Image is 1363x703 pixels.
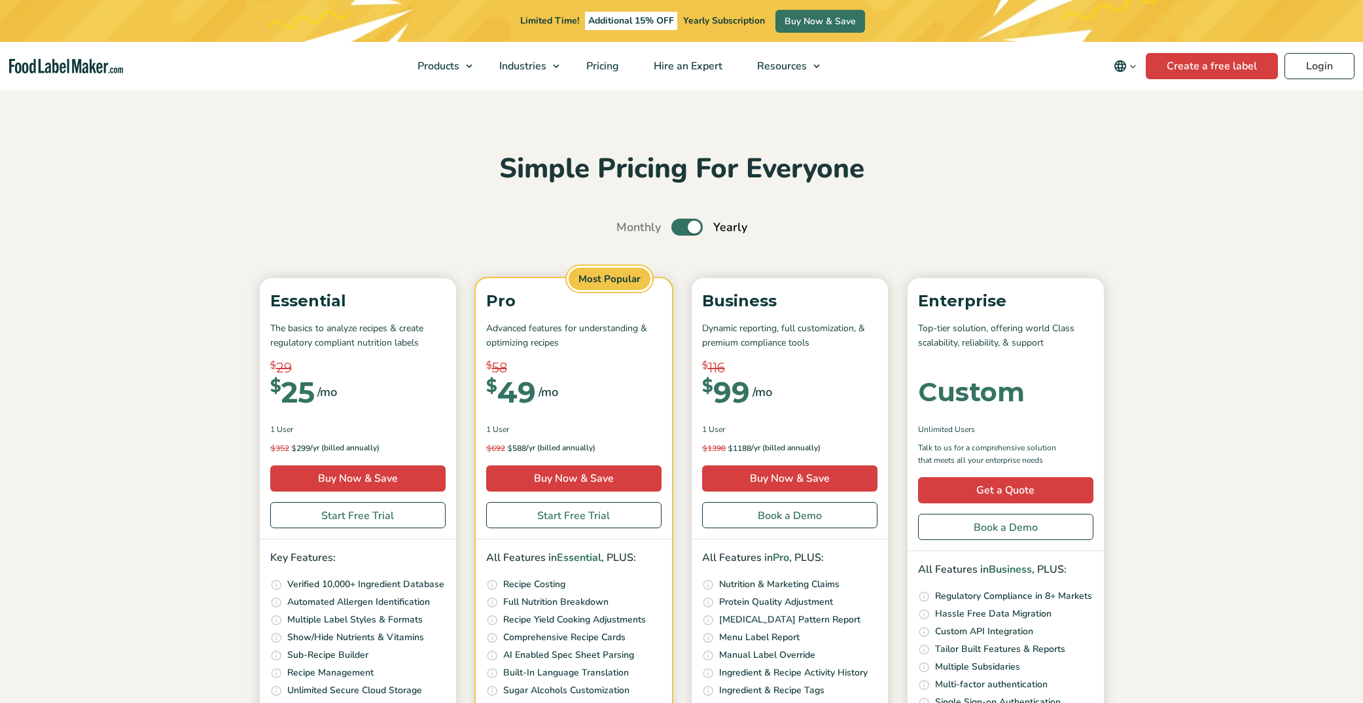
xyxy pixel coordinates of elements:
del: 692 [486,443,505,454]
div: 25 [270,378,315,406]
div: 99 [702,378,750,406]
span: Resources [753,59,808,73]
p: Unlimited Secure Cloud Storage [287,683,422,698]
span: 299 [270,442,310,455]
a: Pricing [569,42,633,90]
span: /mo [317,383,337,401]
span: /yr (billed annually) [310,442,380,455]
p: AI Enabled Spec Sheet Parsing [503,648,634,662]
span: 1 User [486,424,509,435]
span: $ [291,443,296,453]
span: Unlimited Users [918,424,975,435]
span: /yr (billed annually) [751,442,821,455]
p: [MEDICAL_DATA] Pattern Report [719,613,860,627]
span: 1188 [702,442,751,455]
span: /mo [752,383,772,401]
p: Top-tier solution, offering world Class scalability, reliability, & support [918,321,1093,351]
span: 29 [276,358,292,378]
a: Buy Now & Save [775,10,865,33]
p: Recipe Management [287,666,374,680]
p: Sugar Alcohols Customization [503,683,629,698]
a: Create a free label [1146,53,1278,79]
a: Food Label Maker homepage [9,59,123,74]
span: Most Popular [567,266,652,293]
a: Buy Now & Save [486,465,662,492]
span: Yearly Subscription [683,14,765,27]
p: Custom API Integration [935,624,1033,639]
p: Tailor Built Features & Reports [935,642,1065,657]
p: Hassle Free Data Migration [935,607,1052,621]
span: 116 [708,358,725,378]
span: Industries [495,59,548,73]
p: Multiple Subsidaries [935,660,1020,674]
p: Nutrition & Marketing Claims [719,577,840,592]
p: Recipe Yield Cooking Adjustments [503,613,646,627]
span: Yearly [713,219,747,236]
p: The basics to analyze recipes & create regulatory compliant nutrition labels [270,321,446,351]
p: Protein Quality Adjustment [719,595,833,609]
a: Hire an Expert [637,42,737,90]
span: Business [989,562,1032,577]
span: /mo [539,383,558,401]
p: Menu Label Report [719,630,800,645]
span: $ [702,443,707,453]
span: /yr (billed annually) [526,442,595,455]
p: Ingredient & Recipe Tags [719,683,824,698]
a: Buy Now & Save [702,465,877,492]
p: Verified 10,000+ Ingredient Database [287,577,444,592]
a: Start Free Trial [486,502,662,528]
span: $ [728,443,733,453]
span: $ [270,378,281,395]
p: Automated Allergen Identification [287,595,430,609]
a: Book a Demo [918,514,1093,540]
h2: Simple Pricing For Everyone [253,151,1110,187]
p: Ingredient & Recipe Activity History [719,666,868,680]
p: Manual Label Override [719,648,815,662]
p: Regulatory Compliance in 8+ Markets [935,589,1092,604]
p: Sub-Recipe Builder [287,648,368,662]
p: Multiple Label Styles & Formats [287,613,423,627]
a: Start Free Trial [270,502,446,528]
a: Get a Quote [918,477,1093,503]
p: Pro [486,289,662,314]
p: Dynamic reporting, full customization, & premium compliance tools [702,321,877,351]
div: Custom [918,379,1025,405]
span: 1 User [270,424,293,435]
span: $ [507,443,512,453]
p: Full Nutrition Breakdown [503,595,609,609]
a: Industries [482,42,566,90]
a: Buy Now & Save [270,465,446,492]
div: 49 [486,378,536,406]
a: Login [1284,53,1354,79]
a: Resources [740,42,826,90]
p: All Features in , PLUS: [918,562,1093,579]
span: Additional 15% OFF [585,12,677,30]
p: Comprehensive Recipe Cards [503,630,626,645]
span: Products [414,59,461,73]
span: 1 User [702,424,725,435]
span: $ [270,358,276,373]
p: Multi-factor authentication [935,677,1048,692]
del: 1398 [702,443,726,454]
button: Change language [1105,53,1146,79]
span: Limited Time! [520,14,579,27]
span: Pro [773,550,789,565]
span: Hire an Expert [650,59,724,73]
span: $ [486,378,497,395]
span: 588 [486,442,526,455]
span: $ [702,378,713,395]
p: Built-In Language Translation [503,666,629,680]
span: 58 [492,358,507,378]
span: $ [702,358,708,373]
p: Recipe Costing [503,577,565,592]
span: $ [486,443,491,453]
p: Talk to us for a comprehensive solution that meets all your enterprise needs [918,442,1069,467]
p: All Features in , PLUS: [702,550,877,567]
span: Essential [557,550,601,565]
a: Book a Demo [702,502,877,528]
p: Key Features: [270,550,446,567]
p: Show/Hide Nutrients & Vitamins [287,630,424,645]
del: 352 [270,443,289,454]
span: $ [270,443,275,453]
label: Toggle [671,219,703,236]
